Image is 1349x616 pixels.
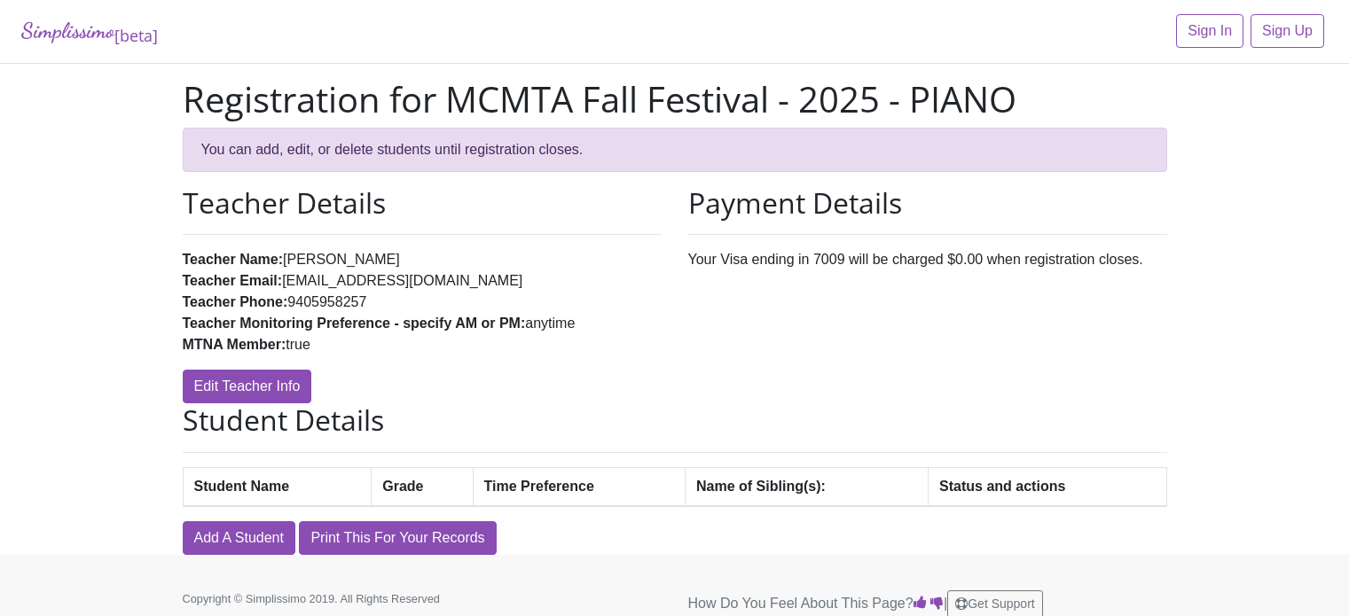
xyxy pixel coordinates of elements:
[299,521,496,555] a: Print This For Your Records
[675,186,1180,403] div: Your Visa ending in 7009 will be charged $0.00 when registration closes.
[183,316,526,331] strong: Teacher Monitoring Preference - specify AM or PM:
[929,467,1166,506] th: Status and actions
[21,14,158,49] a: Simplissimo[beta]
[183,292,662,313] li: 9405958257
[183,78,1167,121] h1: Registration for MCMTA Fall Festival - 2025 - PIANO
[1251,14,1324,48] a: Sign Up
[183,590,493,607] p: Copyright © Simplissimo 2019. All Rights Reserved
[183,337,286,352] strong: MTNA Member:
[183,467,372,506] th: Student Name
[183,403,1167,437] h2: Student Details
[688,186,1167,220] h2: Payment Details
[183,370,312,403] a: Edit Teacher Info
[183,270,662,292] li: [EMAIL_ADDRESS][DOMAIN_NAME]
[183,334,662,355] li: true
[473,467,685,506] th: Time Preference
[183,273,283,288] strong: Teacher Email:
[183,252,284,267] strong: Teacher Name:
[372,467,473,506] th: Grade
[1176,14,1243,48] a: Sign In
[183,521,295,555] a: Add A Student
[183,294,288,309] strong: Teacher Phone:
[183,128,1167,172] div: You can add, edit, or delete students until registration closes.
[183,249,662,270] li: [PERSON_NAME]
[183,313,662,334] li: anytime
[686,467,929,506] th: Name of Sibling(s):
[183,186,662,220] h2: Teacher Details
[114,25,158,46] sub: [beta]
